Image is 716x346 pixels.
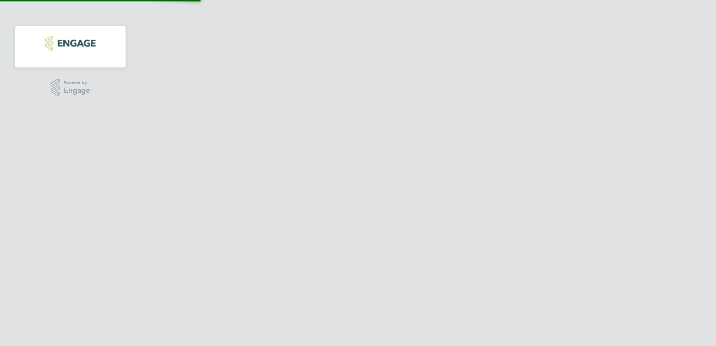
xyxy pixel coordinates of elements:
[64,87,90,95] span: Engage
[64,79,90,87] span: Powered by
[51,79,90,97] a: Powered byEngage
[45,36,95,51] img: bandk-logo-retina.png
[15,26,126,68] nav: Main navigation
[26,36,114,51] a: Go to home page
